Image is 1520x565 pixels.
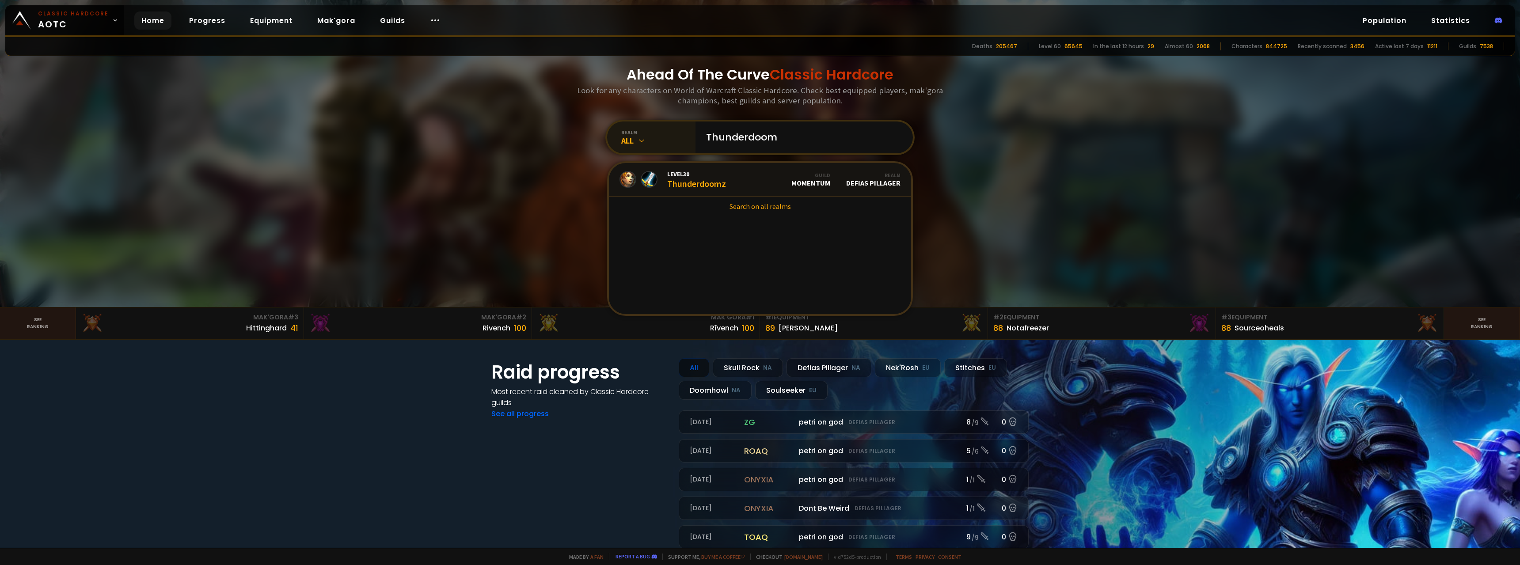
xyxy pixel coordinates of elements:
div: Stitches [944,358,1007,377]
a: #2Equipment88Notafreezer [988,307,1216,339]
small: 145.2k [920,447,939,456]
small: 298.5k [790,447,809,456]
small: MVP [690,504,706,513]
a: Privacy [916,554,935,560]
small: 313.3k [790,419,809,428]
div: [PERSON_NAME] [779,322,838,334]
div: Notafreezer [1007,322,1049,334]
div: 89 [765,322,775,334]
div: 100 [514,322,526,334]
div: Mak'Gora [309,313,526,322]
h1: Ahead Of The Curve [627,64,893,85]
span: # 3 [288,313,298,322]
small: NA [732,386,741,395]
a: Statistics [1424,11,1477,30]
a: Search on all realms [609,197,911,216]
small: MVP [690,418,706,427]
div: Rîvench [710,322,738,334]
div: Mak'Gora [81,313,298,322]
small: MVP [690,447,706,455]
span: # 3 [1221,313,1231,322]
a: [DATE]roaqpetri on godDefias Pillager5 /60 [679,439,1029,463]
a: Progress [182,11,232,30]
a: [DOMAIN_NAME] [784,554,823,560]
span: Mullitrash [750,446,809,457]
span: [PERSON_NAME] [855,446,939,457]
a: Mak'Gora#3Hittinghard41 [76,307,304,339]
a: [DATE]onyxiaDont Be WeirdDefias Pillager1 /10 [679,497,1029,520]
span: Pilzyfraud [850,503,904,514]
input: Search a character... [701,121,902,153]
div: All [621,136,695,146]
small: Classic Hardcore [38,10,109,18]
span: Priestwing [847,532,907,543]
small: 197.8k [889,534,907,542]
div: Guilds [1459,42,1476,50]
div: In the last 12 hours [1093,42,1144,50]
div: Sourceoheals [1235,322,1284,334]
span: See details [972,475,1005,484]
span: See details [972,418,1005,427]
a: Population [1356,11,1414,30]
div: Rivench [483,322,510,334]
h4: Most recent raid cleaned by Classic Hardcore guilds [491,386,668,408]
a: Home [134,11,171,30]
small: EU [809,386,817,395]
div: Guild [791,172,830,178]
span: # 1 [765,313,774,322]
small: 707.8k [782,534,802,542]
div: Characters [1231,42,1262,50]
small: 86.2k [788,505,804,514]
div: 205467 [996,42,1017,50]
div: Defias Pillager [787,358,871,377]
span: Classic Hardcore [770,64,893,84]
div: Equipment [1221,313,1438,322]
a: #1Equipment89[PERSON_NAME] [760,307,988,339]
small: 17.9k [890,505,904,514]
div: Recently scanned [1298,42,1347,50]
span: Support me, [662,554,745,560]
span: v. d752d5 - production [828,554,881,560]
a: a fan [590,554,604,560]
a: [DATE]onyxiapetri on godDefias Pillager1 /10 [679,468,1029,491]
div: Equipment [993,313,1210,322]
div: Soulseeker [755,381,828,400]
small: 12k [876,476,885,485]
span: AOTC [38,10,109,31]
a: Level30ThunderdoomzGuildMomentumRealmDefias Pillager [609,163,911,197]
div: Mak'Gora [537,313,754,322]
a: [DATE]zgpetri on godDefias Pillager8 /90 [679,410,1029,434]
div: 100 [742,322,754,334]
div: 2068 [1197,42,1210,50]
span: See details [972,533,1005,542]
a: Guilds [373,11,412,30]
span: Level 30 [667,170,726,178]
div: Equipment [765,313,982,322]
div: Realm [846,172,901,178]
small: MVP [690,475,706,484]
span: Sourceoheals [821,474,885,485]
small: NA [763,364,772,372]
span: Mullitrash [750,417,809,428]
span: Made by [564,554,604,560]
a: Mak'gora [310,11,362,30]
a: [DATE]toaqpetri on godDefias Pillager9 /90 [679,525,1029,549]
div: Almost 60 [1165,42,1193,50]
h3: Look for any characters on World of Warcraft Classic Hardcore. Check best equipped players, mak'g... [574,85,946,106]
span: # 1 [746,313,754,322]
span: Calleyy [750,532,802,543]
div: 7538 [1480,42,1493,50]
div: All [679,358,709,377]
div: Active last 7 days [1375,42,1424,50]
div: Skull Rock [713,358,783,377]
a: Equipment [243,11,300,30]
a: Consent [938,554,961,560]
div: 3456 [1350,42,1364,50]
div: Hittinghard [246,322,287,334]
div: 41 [290,322,298,334]
small: 66k [764,476,775,485]
span: Checkout [750,554,823,560]
a: Buy me a coffee [701,554,745,560]
div: Doomhowl [679,381,752,400]
a: Mak'Gora#2Rivench100 [304,307,532,339]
